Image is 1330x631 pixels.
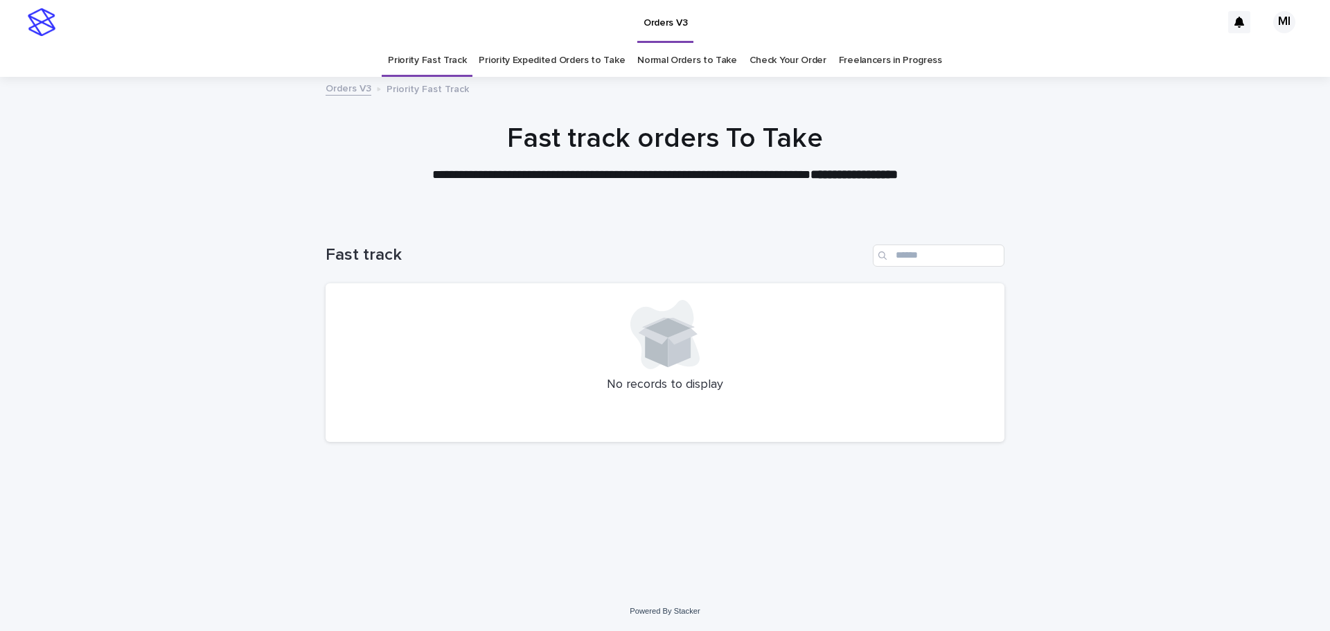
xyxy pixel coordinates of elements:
a: Normal Orders to Take [637,44,737,77]
a: Freelancers in Progress [839,44,942,77]
h1: Fast track [326,245,867,265]
a: Powered By Stacker [630,607,700,615]
p: Priority Fast Track [387,80,469,96]
a: Priority Fast Track [388,44,466,77]
input: Search [873,245,1004,267]
a: Priority Expedited Orders to Take [479,44,625,77]
p: No records to display [342,377,988,393]
a: Check Your Order [750,44,826,77]
a: Orders V3 [326,80,371,96]
div: MI [1273,11,1295,33]
h1: Fast track orders To Take [326,122,1004,155]
img: stacker-logo-s-only.png [28,8,55,36]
